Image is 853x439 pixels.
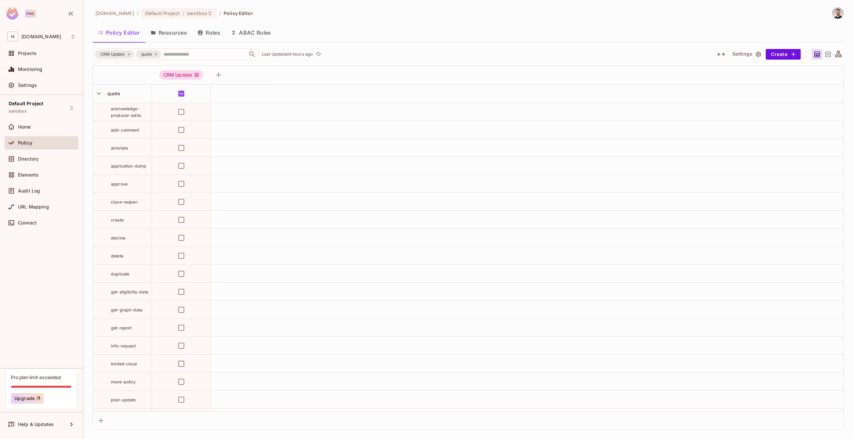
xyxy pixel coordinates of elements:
[145,24,192,41] button: Resources
[262,52,313,57] p: Last Updated 4 hours ago
[111,325,132,330] span: get-report
[18,204,49,210] span: URL Mapping
[18,172,39,178] span: Elements
[145,10,180,16] span: Default Project
[111,146,128,151] span: annotate
[248,50,257,59] button: Open
[182,11,185,16] span: :
[111,307,142,312] span: get-graph-data
[111,379,136,384] span: move-policy
[105,91,120,96] span: quote
[192,24,226,41] button: Roles
[187,10,207,16] span: sandbox
[9,109,27,114] span: sandbox
[18,188,40,194] span: Audit Log
[111,271,129,276] span: duplicate
[111,106,141,118] span: acknowledge-producer-edits
[95,50,134,58] div: CRM Update
[224,10,253,16] span: Policy Editor
[832,8,843,19] img: dor@honeycombinsurance.com
[111,397,136,402] span: post-update
[111,253,123,258] span: delete
[137,51,156,58] span: quote
[18,220,37,225] span: Connect
[7,32,18,41] span: H
[137,10,139,16] li: /
[766,49,801,60] button: Create
[96,51,129,58] span: CRM Update
[111,128,139,133] span: add-comment
[18,422,54,427] span: Help & Updates
[111,164,146,169] span: application-dump
[9,101,43,106] span: Default Project
[18,124,31,130] span: Home
[95,10,134,16] span: the active workspace
[18,156,39,162] span: Directory
[11,374,61,380] div: Pro plan limit exceeded
[316,51,321,58] span: refresh
[18,83,37,88] span: Settings
[6,7,18,20] img: SReyMgAAAABJRU5ErkJggg==
[111,218,124,222] span: create
[11,393,44,404] button: Upgrade
[226,24,277,41] button: ABAC Rules
[219,10,221,16] li: /
[313,50,322,58] span: Click to refresh data
[111,200,138,205] span: close-reopen
[314,50,322,58] button: refresh
[25,10,36,18] div: Pro
[136,50,161,58] div: quote
[111,235,125,240] span: decline
[111,361,137,366] span: limited-close
[18,140,32,146] span: Policy
[111,343,136,348] span: info-request
[21,34,61,39] span: Workspace: honeycombinsurance.com
[111,182,128,187] span: approve
[93,24,145,41] button: Policy Editor
[18,51,37,56] span: Projects
[18,67,43,72] span: Monitoring
[111,289,148,294] span: get-eligibility-data
[159,70,204,80] div: CRM Update
[730,49,763,60] button: Settings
